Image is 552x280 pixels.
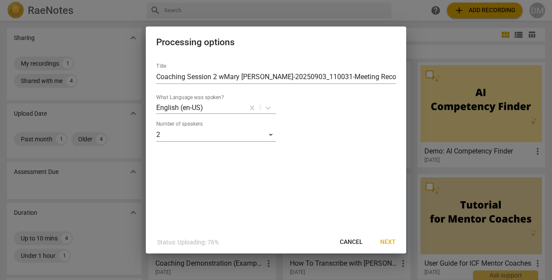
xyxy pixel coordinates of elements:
[340,238,363,247] span: Cancel
[156,95,224,100] label: What Language was spoken?
[156,128,276,142] div: 2
[380,238,396,247] span: Next
[156,37,396,48] h2: Processing options
[333,234,370,250] button: Cancel
[156,64,166,69] label: Title
[156,122,203,127] label: Number of speakers
[157,238,219,247] p: Status: Uploading: 76%
[156,103,203,113] p: English (en-US)
[373,234,403,250] button: Next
